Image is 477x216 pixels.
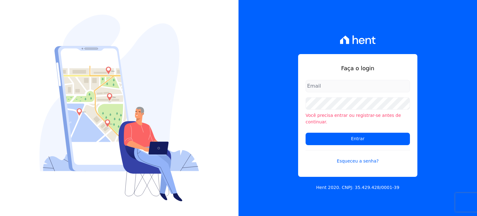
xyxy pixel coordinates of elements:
[306,80,410,92] input: Email
[306,64,410,72] h1: Faça o login
[306,112,410,125] li: Você precisa entrar ou registrar-se antes de continuar.
[39,15,199,201] img: Login
[306,150,410,164] a: Esqueceu a senha?
[316,184,399,191] p: Hent 2020. CNPJ: 35.429.428/0001-39
[306,133,410,145] input: Entrar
